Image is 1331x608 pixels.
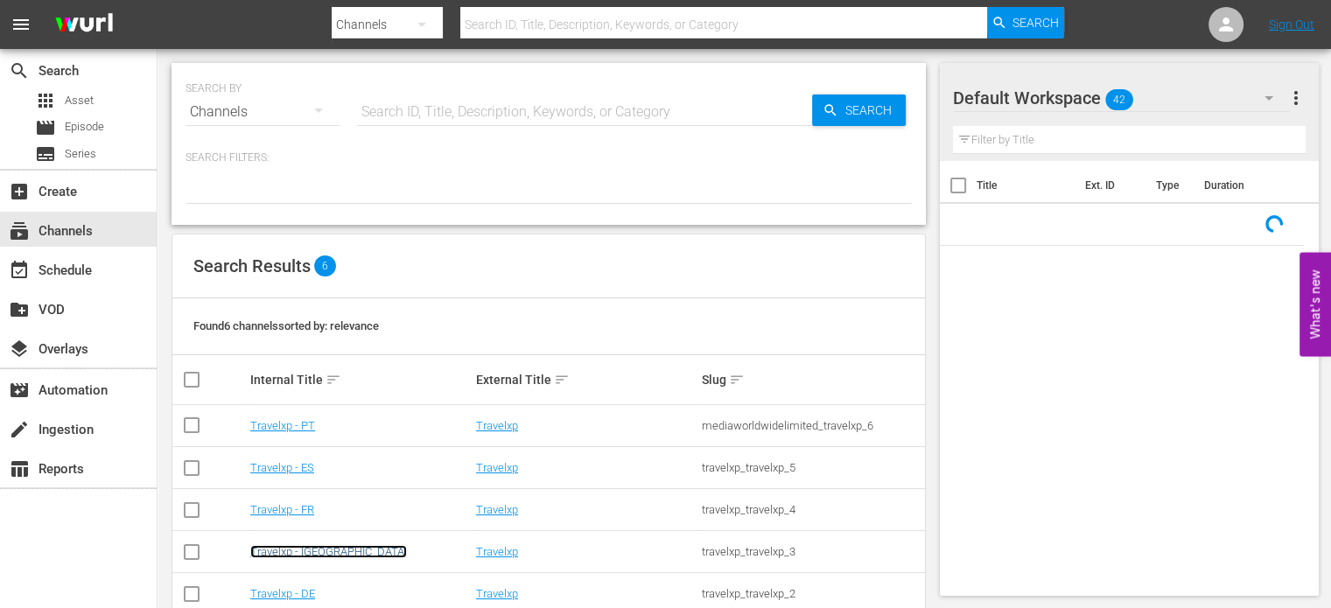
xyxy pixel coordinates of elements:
[250,587,315,600] a: Travelxp - DE
[250,545,407,558] a: Travelxp - [GEOGRAPHIC_DATA]
[1285,77,1306,119] button: more_vert
[9,181,30,202] span: Create
[314,255,336,276] span: 6
[65,92,94,109] span: Asset
[1075,161,1145,210] th: Ext. ID
[1269,17,1314,31] a: Sign Out
[729,372,745,388] span: sort
[35,117,56,138] span: Episode
[476,369,697,390] div: External Title
[250,503,314,516] a: Travelxp - FR
[554,372,570,388] span: sort
[702,461,922,474] div: travelxp_travelxp_5
[35,143,56,164] span: Series
[476,461,518,474] a: Travelxp
[987,7,1064,38] button: Search
[9,60,30,81] span: Search
[702,545,922,558] div: travelxp_travelxp_3
[42,4,126,45] img: ans4CAIJ8jUAAAAAAAAAAAAAAAAAAAAAAAAgQb4GAAAAAAAAAAAAAAAAAAAAAAAAJMjXAAAAAAAAAAAAAAAAAAAAAAAAgAT5G...
[9,419,30,440] span: Ingestion
[9,220,30,241] span: Channels
[326,372,341,388] span: sort
[9,339,30,360] span: Overlays
[702,369,922,390] div: Slug
[186,87,340,136] div: Channels
[702,503,922,516] div: travelxp_travelxp_4
[812,94,906,126] button: Search
[702,587,922,600] div: travelxp_travelxp_2
[65,145,96,163] span: Series
[476,545,518,558] a: Travelxp
[250,369,471,390] div: Internal Title
[476,587,518,600] a: Travelxp
[250,419,315,432] a: Travelxp - PT
[9,260,30,281] span: Schedule
[1299,252,1331,356] button: Open Feedback Widget
[65,118,104,136] span: Episode
[1145,161,1193,210] th: Type
[476,419,518,432] a: Travelxp
[186,150,912,165] p: Search Filters:
[193,255,311,276] span: Search Results
[953,73,1291,122] div: Default Workspace
[1012,7,1059,38] span: Search
[838,94,906,126] span: Search
[9,380,30,401] span: Automation
[193,319,379,332] span: Found 6 channels sorted by: relevance
[11,14,32,35] span: menu
[702,419,922,432] div: mediaworldwidelimited_travelxp_6
[1193,161,1298,210] th: Duration
[1285,87,1306,108] span: more_vert
[250,461,314,474] a: Travelxp - ES
[9,299,30,320] span: VOD
[35,90,56,111] span: Asset
[9,458,30,479] span: Reports
[1105,81,1133,118] span: 42
[977,161,1075,210] th: Title
[476,503,518,516] a: Travelxp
